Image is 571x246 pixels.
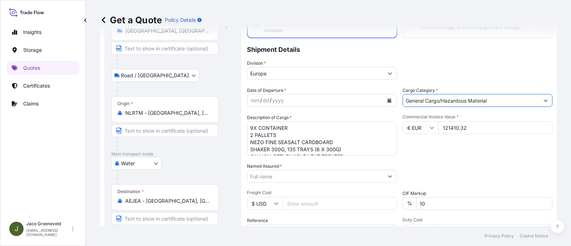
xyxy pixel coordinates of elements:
p: Policy Details [165,16,196,24]
p: Quotes [23,64,40,72]
div: / [260,96,262,105]
input: Enter amount [438,224,552,237]
label: Description of Cargo [247,114,292,121]
p: Get a Quote [100,14,162,26]
p: Claims [23,100,39,107]
input: Origin [125,109,209,117]
span: J [15,225,18,232]
div: year, [272,96,284,105]
a: Cookie Notice [520,233,548,239]
button: Calendar [384,95,395,106]
p: Certificates [23,82,50,89]
input: Text to appear on certificate [111,212,218,225]
p: Storage [23,46,42,54]
input: Text to appear on certificate [111,42,218,55]
button: Select transport [111,157,161,170]
div: % [403,197,416,210]
label: Division [247,60,266,67]
input: Enter percentage [416,197,552,210]
span: Duty Cost [403,217,552,223]
a: Quotes [6,61,80,75]
input: Enter amount [283,197,397,210]
input: Your internal reference [247,224,397,237]
input: Text to appear on certificate [111,124,218,137]
p: [EMAIL_ADDRESS][DOMAIN_NAME] [26,228,71,237]
label: Cargo Category [403,87,438,94]
p: Main transport mode [111,151,234,157]
input: Type amount [438,121,552,134]
div: month, [250,96,260,105]
button: Show suggestions [539,94,552,107]
label: Reference [247,217,268,224]
p: Jaco Groeneveld [26,221,71,227]
span: Water [121,160,135,167]
a: Certificates [6,79,80,93]
span: Freight Cost [247,190,397,196]
p: Insights [23,29,41,36]
div: Destination [117,189,144,195]
input: Type to search division [247,67,384,80]
input: Destination [125,197,209,205]
a: Privacy Policy [485,233,514,239]
p: Shipment Details [247,38,552,60]
span: Road / [GEOGRAPHIC_DATA] [121,72,189,79]
a: Storage [6,43,80,57]
span: Commercial Invoice Value [403,114,552,120]
input: Select a commodity type [403,94,539,107]
div: day, [262,96,270,105]
span: Date of Departure [247,87,286,94]
button: Select transport [111,69,199,82]
div: / [270,96,272,105]
label: Named Assured [247,163,282,170]
button: Show suggestions [384,170,396,183]
a: Insights [6,25,80,39]
a: Claims [6,97,80,111]
label: CIF Markup [403,190,426,197]
input: Full name [247,170,384,183]
button: Show suggestions [384,67,396,80]
div: Origin [117,101,133,107]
